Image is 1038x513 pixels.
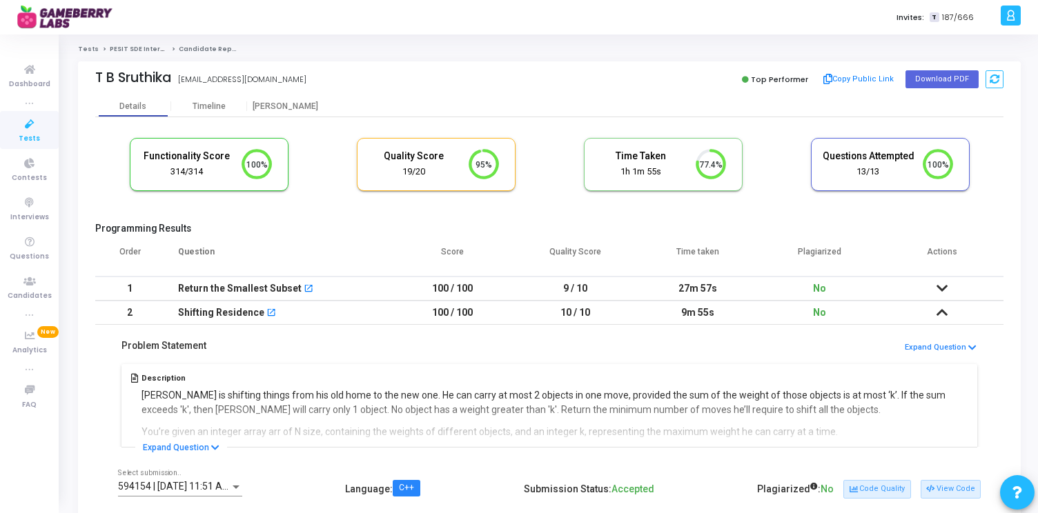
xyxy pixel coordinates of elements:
th: Score [391,238,513,276]
button: Expand Question [135,441,227,454]
span: Contests [12,172,47,184]
div: Timeline [193,101,226,112]
span: Candidate Report [179,45,242,53]
span: Tests [19,133,40,145]
span: T [930,12,939,23]
mat-icon: open_in_new [266,309,276,319]
button: Copy Public Link [819,69,899,90]
button: Code Quality [843,480,910,498]
button: Download PDF [905,70,979,88]
span: Dashboard [9,79,50,90]
div: [EMAIL_ADDRESS][DOMAIN_NAME] [178,74,306,85]
button: View Code [921,480,981,498]
h5: Description [141,374,968,383]
div: [PERSON_NAME] [247,101,323,112]
span: FAQ [22,399,37,411]
td: 100 / 100 [391,276,513,301]
td: 2 [95,301,164,325]
a: PESIT SDE Intern Campus Test [110,45,213,53]
div: 1h 1m 55s [595,165,687,179]
div: Shifting Residence [178,301,264,324]
mat-icon: open_in_new [304,285,313,294]
span: No [813,283,826,294]
label: Invites: [897,12,924,23]
img: logo [17,3,121,31]
th: Order [95,238,164,276]
th: Question [164,238,391,276]
p: [PERSON_NAME] is shifting things from his old home to the new one. He can carry at most 2 objects... [141,388,968,417]
td: 10 / 10 [513,301,636,325]
div: Submission Status: [524,478,654,501]
span: Analytics [12,345,47,356]
h5: Quality Score [368,150,460,162]
th: Plagiarized [758,238,881,276]
span: New [37,326,59,338]
h5: Problem Statement [121,340,206,352]
th: Time taken [636,238,758,276]
th: Quality Score [513,238,636,276]
td: 1 [95,276,164,301]
div: Language : [345,478,420,501]
td: 9m 55s [636,301,758,325]
h5: Functionality Score [141,150,233,162]
button: Expand Question [904,341,977,354]
span: 594154 | [DATE] 11:51 AM IST (Best) P [118,481,284,492]
td: 9 / 10 [513,276,636,301]
h5: Time Taken [595,150,687,162]
div: 314/314 [141,165,233,179]
h5: Questions Attempted [822,150,914,162]
span: No [813,307,826,318]
div: C++ [399,484,414,492]
div: Plagiarized : [757,478,834,501]
span: Accepted [611,483,654,494]
nav: breadcrumb [78,45,1021,54]
div: T B Sruthika [95,70,171,85]
span: No [821,483,834,494]
span: Questions [10,251,49,263]
a: Tests [78,45,99,53]
span: Top Performer [751,74,808,85]
span: Interviews [10,212,49,223]
td: 100 / 100 [391,301,513,325]
div: 19/20 [368,165,460,179]
div: 13/13 [822,165,914,179]
td: 27m 57s [636,276,758,301]
th: Actions [881,238,1003,276]
h5: Programming Results [95,223,1003,234]
div: Return the Smallest Subset [178,277,302,300]
span: Candidates [8,290,52,302]
div: Details [119,101,146,112]
span: 187/666 [942,12,974,23]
